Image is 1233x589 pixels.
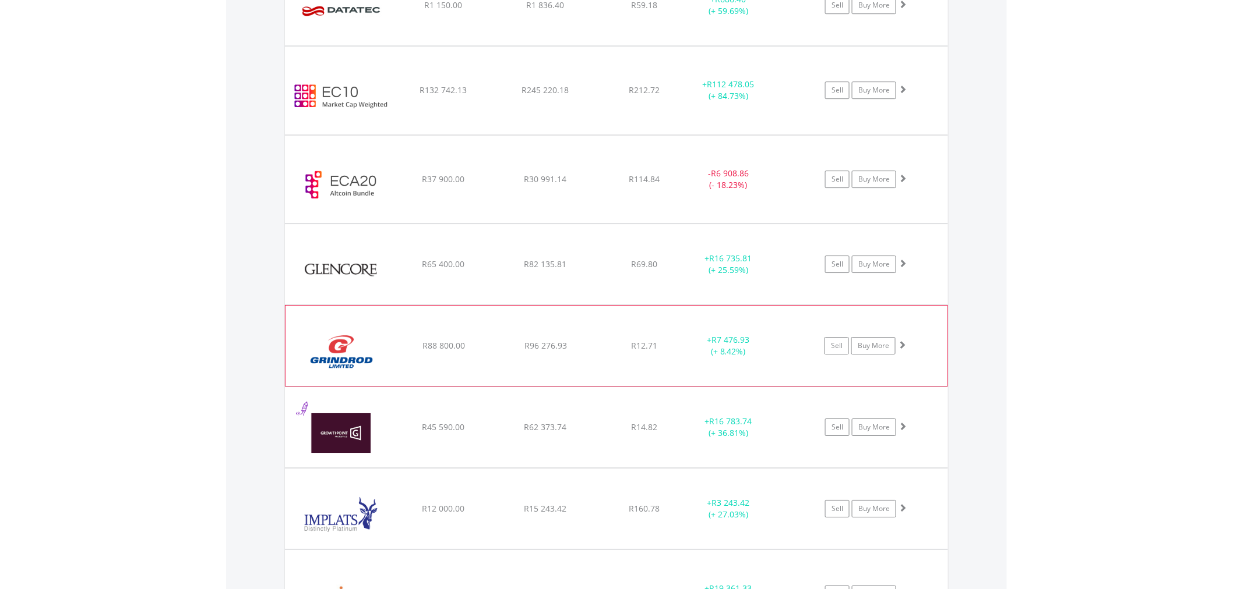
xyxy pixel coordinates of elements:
[422,258,464,269] span: R65 400.00
[710,416,752,427] span: R16 783.74
[291,483,391,546] img: EQU.ZA.IMP.png
[852,256,896,273] a: Buy More
[707,79,755,90] span: R112 478.05
[825,81,850,99] a: Sell
[631,421,657,432] span: R14.82
[825,418,850,436] a: Sell
[631,258,657,269] span: R69.80
[524,258,567,269] span: R82 135.81
[685,168,773,191] div: - (- 18.23%)
[524,340,567,351] span: R96 276.93
[711,168,749,179] span: R6 908.86
[629,503,660,514] span: R160.78
[851,337,896,354] a: Buy More
[825,337,849,354] a: Sell
[852,500,896,517] a: Buy More
[852,418,896,436] a: Buy More
[685,416,773,439] div: + (+ 36.81%)
[291,320,392,383] img: EQU.ZA.GND.png
[825,171,850,188] a: Sell
[852,81,896,99] a: Buy More
[685,79,773,102] div: + (+ 84.73%)
[524,173,567,184] span: R30 991.14
[522,84,569,95] span: R245 220.18
[712,497,750,508] span: R3 243.42
[825,500,850,517] a: Sell
[422,173,464,184] span: R37 900.00
[629,173,660,184] span: R114.84
[291,150,391,220] img: ECA20.EC.ECA20.png
[524,421,567,432] span: R62 373.74
[825,256,850,273] a: Sell
[685,497,773,520] div: + (+ 27.03%)
[422,421,464,432] span: R45 590.00
[422,340,465,351] span: R88 800.00
[685,334,772,357] div: + (+ 8.42%)
[852,171,896,188] a: Buy More
[711,334,749,345] span: R7 476.93
[422,503,464,514] span: R12 000.00
[631,340,657,351] span: R12.71
[291,239,391,301] img: EQU.ZA.GLN.png
[685,253,773,276] div: + (+ 25.59%)
[524,503,567,514] span: R15 243.42
[291,402,391,464] img: EQU.ZA.GRT.png
[291,61,391,131] img: EC10.EC.EC10.png
[629,84,660,95] span: R212.72
[710,253,752,264] span: R16 735.81
[420,84,467,95] span: R132 742.13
